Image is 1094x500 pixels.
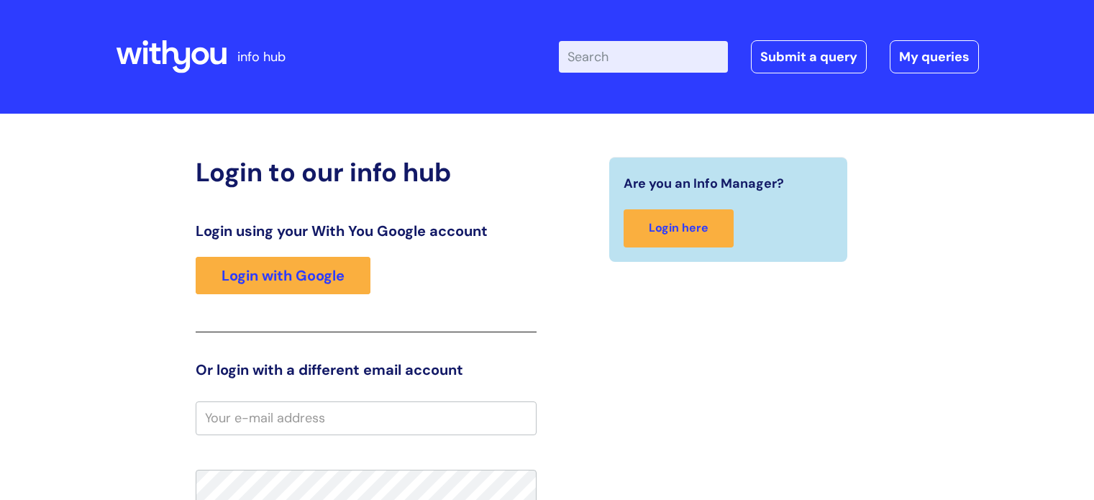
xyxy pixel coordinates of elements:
[624,172,784,195] span: Are you an Info Manager?
[196,257,370,294] a: Login with Google
[559,41,728,73] input: Search
[196,157,537,188] h2: Login to our info hub
[196,361,537,378] h3: Or login with a different email account
[624,209,734,247] a: Login here
[751,40,867,73] a: Submit a query
[196,401,537,435] input: Your e-mail address
[890,40,979,73] a: My queries
[196,222,537,240] h3: Login using your With You Google account
[237,45,286,68] p: info hub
